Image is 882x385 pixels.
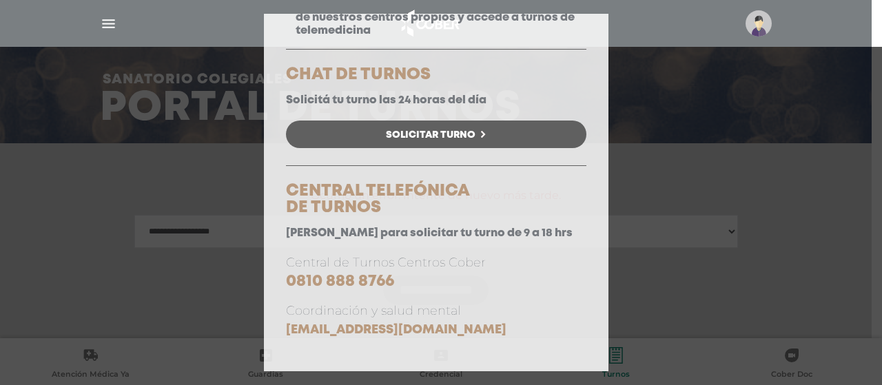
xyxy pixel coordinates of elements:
[286,324,506,335] a: [EMAIL_ADDRESS][DOMAIN_NAME]
[286,94,586,107] p: Solicitá tu turno las 24 horas del día
[286,274,394,289] a: 0810 888 8766
[286,121,586,148] a: Solicitar Turno
[286,183,586,216] h5: CENTRAL TELEFÓNICA DE TURNOS
[286,302,586,339] p: Coordinación y salud mental
[286,227,586,240] p: [PERSON_NAME] para solicitar tu turno de 9 a 18 hrs
[286,253,586,291] p: Central de Turnos Centros Cober
[386,130,475,140] span: Solicitar Turno
[286,67,586,83] h5: CHAT DE TURNOS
